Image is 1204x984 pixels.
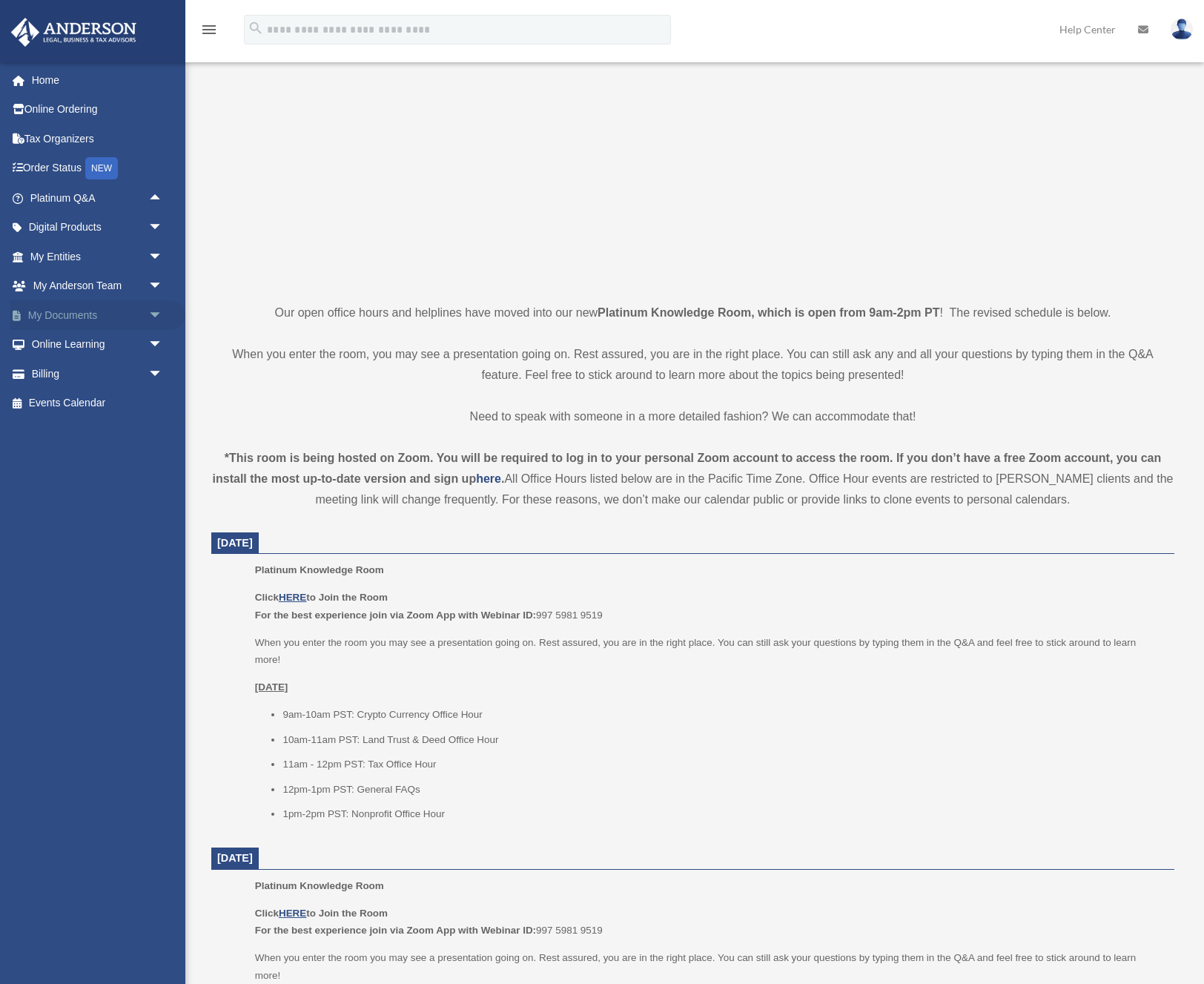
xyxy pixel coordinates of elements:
span: arrow_drop_down [148,330,178,360]
li: 11am - 12pm PST: Tax Office Hour [282,756,1164,773]
span: arrow_drop_up [148,183,178,214]
a: My Documentsarrow_drop_down [10,300,185,330]
a: Online Ordering [10,95,185,125]
i: search [248,20,264,36]
a: Online Learningarrow_drop_down [10,330,185,360]
strong: . [501,472,504,485]
a: HERE [279,592,306,603]
strong: Platinum Knowledge Room, which is open from 9am-2pm PT [598,306,939,319]
a: Tax Organizers [10,124,185,153]
span: arrow_drop_down [148,213,178,243]
p: Our open office hours and helplines have moved into our new ! The revised schedule is below. [211,303,1174,323]
span: [DATE] [217,537,253,549]
iframe: 231110_Toby_KnowledgeRoom [471,24,916,275]
span: arrow_drop_down [148,271,178,302]
span: arrow_drop_down [148,359,178,389]
b: Click to Join the Room [255,592,388,603]
span: Platinum Knowledge Room [255,880,384,891]
a: Home [10,65,185,95]
div: All Office Hours listed below are in the Pacific Time Zone. Office Hour events are restricted to ... [211,448,1174,510]
a: My Anderson Teamarrow_drop_down [10,271,185,301]
b: For the best experience join via Zoom App with Webinar ID: [255,925,536,936]
a: Events Calendar [10,389,185,418]
a: Digital Productsarrow_drop_down [10,213,185,242]
strong: *This room is being hosted on Zoom. You will be required to log in to your personal Zoom account ... [213,452,1162,485]
p: Need to speak with someone in a more detailed fashion? We can accommodate that! [211,406,1174,427]
span: arrow_drop_down [148,300,178,331]
a: menu [200,26,218,39]
p: When you enter the room you may see a presentation going on. Rest assured, you are in the right p... [255,634,1164,669]
li: 9am-10am PST: Crypto Currency Office Hour [282,706,1164,724]
u: [DATE] [255,681,288,693]
span: [DATE] [217,852,253,864]
p: 997 5981 9519 [255,905,1164,940]
a: Billingarrow_drop_down [10,359,185,389]
i: menu [200,21,218,39]
a: My Entitiesarrow_drop_down [10,242,185,271]
li: 1pm-2pm PST: Nonprofit Office Hour [282,805,1164,823]
li: 10am-11am PST: Land Trust & Deed Office Hour [282,731,1164,749]
span: Platinum Knowledge Room [255,564,384,575]
p: 997 5981 9519 [255,589,1164,624]
a: Order StatusNEW [10,153,185,184]
b: Click to Join the Room [255,908,388,919]
b: For the best experience join via Zoom App with Webinar ID: [255,610,536,621]
a: Platinum Q&Aarrow_drop_up [10,183,185,213]
span: arrow_drop_down [148,242,178,272]
img: Anderson Advisors Platinum Portal [7,18,141,47]
a: here [476,472,501,485]
p: When you enter the room you may see a presentation going on. Rest assured, you are in the right p... [255,949,1164,984]
img: User Pic [1171,19,1193,40]
li: 12pm-1pm PST: General FAQs [282,781,1164,799]
div: NEW [85,157,118,179]
p: When you enter the room, you may see a presentation going on. Rest assured, you are in the right ... [211,344,1174,386]
a: HERE [279,908,306,919]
